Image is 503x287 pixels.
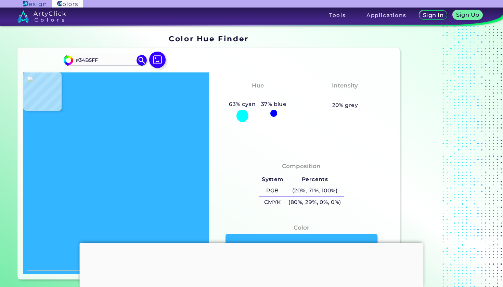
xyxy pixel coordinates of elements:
h5: RGB [259,185,286,196]
h5: (20%, 71%, 100%) [286,185,344,196]
h3: Bluish Cyan [235,92,280,100]
h5: (80%, 29%, 0%, 0%) [286,197,344,208]
iframe: Advertisement [80,243,424,285]
h5: CMYK [259,197,286,208]
h4: Composition [282,161,321,171]
img: 05aaab73-6b46-41c4-91af-822b6c133858 [27,76,205,270]
img: logo_artyclick_colors_white.svg [17,10,66,23]
h4: Hue [252,81,264,91]
img: ArtyClick Design logo [23,1,46,7]
h4: Intensity [332,81,358,91]
h3: Moderate [327,92,363,100]
h3: Tools [329,13,346,18]
h3: Applications [366,13,407,18]
input: type color.. [73,56,137,65]
h5: Percents [286,174,344,185]
a: Sign Up [454,11,481,19]
h5: 37% blue [258,100,289,109]
h4: Color [294,223,309,233]
h5: Sign Up [457,12,478,17]
h5: 63% cyan [227,100,258,109]
a: Sign In [421,11,446,19]
h5: System [259,174,286,185]
img: icon picture [149,52,166,68]
h5: 20% grey [332,101,358,110]
h5: Sign In [424,13,443,18]
h1: Color Hue Finder [169,33,248,44]
img: icon search [137,55,147,65]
